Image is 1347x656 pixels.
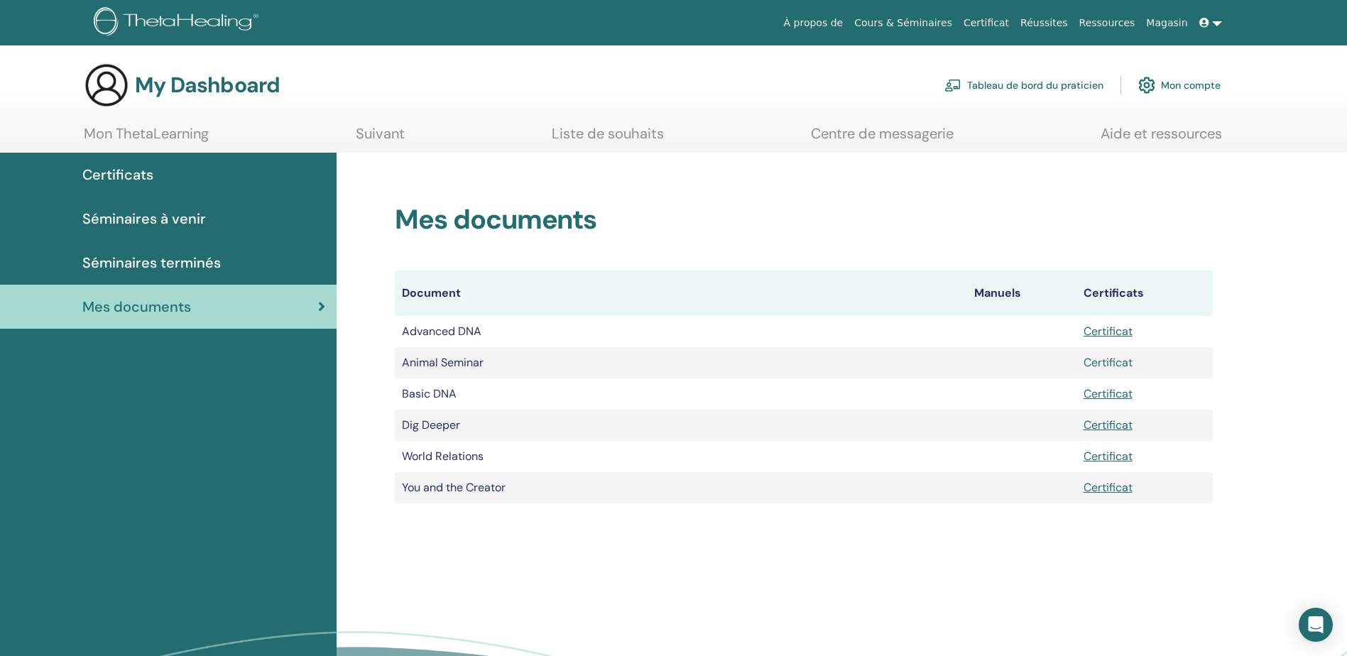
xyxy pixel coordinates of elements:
td: Advanced DNA [395,316,967,347]
a: Tableau de bord du praticien [944,70,1103,101]
td: Basic DNA [395,378,967,410]
a: Certificat [1084,355,1133,370]
a: Suivant [356,125,405,153]
h3: My Dashboard [135,72,280,98]
a: Magasin [1140,10,1193,36]
a: Cours & Séminaires [849,10,958,36]
img: generic-user-icon.jpg [84,62,129,108]
a: Certificat [958,10,1015,36]
a: Réussites [1015,10,1073,36]
a: Certificat [1084,480,1133,495]
td: Dig Deeper [395,410,967,441]
div: Open Intercom Messenger [1299,608,1333,642]
a: Certificat [1084,417,1133,432]
img: chalkboard-teacher.svg [944,79,961,92]
th: Certificats [1076,270,1213,316]
span: Certificats [82,164,153,185]
a: Aide et ressources [1101,125,1222,153]
td: Animal Seminar [395,347,967,378]
a: Mon compte [1138,70,1221,101]
span: Séminaires terminés [82,252,221,273]
span: Mes documents [82,296,191,317]
td: You and the Creator [395,472,967,503]
a: Ressources [1074,10,1141,36]
a: Certificat [1084,324,1133,339]
th: Manuels [967,270,1076,316]
a: Certificat [1084,386,1133,401]
a: Liste de souhaits [552,125,664,153]
a: Mon ThetaLearning [84,125,209,153]
img: cog.svg [1138,73,1155,97]
a: À propos de [778,10,849,36]
th: Document [395,270,967,316]
td: World Relations [395,441,967,472]
span: Séminaires à venir [82,208,206,229]
h2: Mes documents [395,204,1213,236]
a: Centre de messagerie [811,125,954,153]
a: Certificat [1084,449,1133,464]
img: logo.png [94,7,263,39]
